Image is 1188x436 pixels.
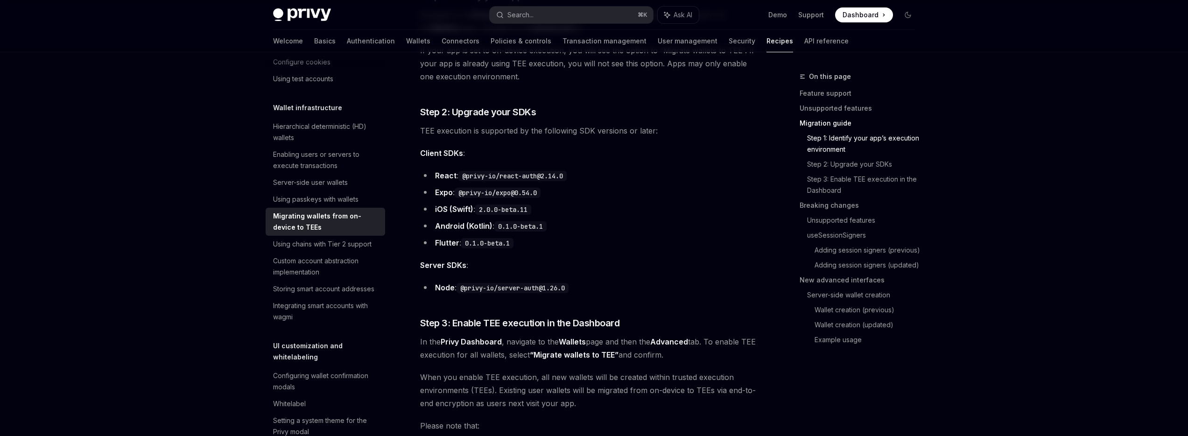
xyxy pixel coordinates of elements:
a: Connectors [442,30,479,52]
code: 2.0.0-beta.11 [475,204,531,215]
a: Policies & controls [491,30,551,52]
a: Authentication [347,30,395,52]
div: Integrating smart accounts with wagmi [273,300,380,323]
a: Wallets [406,30,430,52]
a: Step 3: Enable TEE execution in the Dashboard [807,172,923,198]
strong: React [435,171,457,180]
a: Using passkeys with wallets [266,191,385,208]
a: Recipes [766,30,793,52]
div: Configuring wallet confirmation modals [273,370,380,393]
span: TEE execution is supported by the following SDK versions or later: [420,124,757,137]
code: @privy-io/expo@0.54.0 [455,188,541,198]
a: Security [729,30,755,52]
li: : [420,203,757,216]
a: Breaking changes [800,198,923,213]
button: Search...⌘K [490,7,653,23]
span: Step 3: Enable TEE execution in the Dashboard [420,316,620,330]
a: Migrating wallets from on-device to TEEs [266,208,385,236]
a: API reference [804,30,849,52]
code: @privy-io/react-auth@2.14.0 [458,171,567,181]
h5: UI customization and whitelabeling [273,340,385,363]
div: Using passkeys with wallets [273,194,359,205]
a: Unsupported features [807,213,923,228]
div: Migrating wallets from on-device to TEEs [273,211,380,233]
span: On this page [809,71,851,82]
button: Ask AI [658,7,699,23]
a: New advanced interfaces [800,273,923,288]
div: Server-side user wallets [273,177,348,188]
strong: Advanced [650,337,688,346]
span: : [420,147,757,160]
li: : [420,281,757,294]
a: Welcome [273,30,303,52]
a: Dashboard [835,7,893,22]
div: Using test accounts [273,73,333,84]
a: Server-side user wallets [266,174,385,191]
a: User management [658,30,717,52]
code: @privy-io/server-auth@1.26.0 [457,283,569,293]
div: Enabling users or servers to execute transactions [273,149,380,171]
div: Hierarchical deterministic (HD) wallets [273,121,380,143]
a: Privy Dashboard [441,337,502,347]
div: Whitelabel [273,398,306,409]
div: Storing smart account addresses [273,283,374,295]
a: Hierarchical deterministic (HD) wallets [266,118,385,146]
img: dark logo [273,8,331,21]
div: Using chains with Tier 2 support [273,239,372,250]
a: Step 2: Upgrade your SDKs [807,157,923,172]
a: Demo [768,10,787,20]
strong: Android (Kotlin) [435,221,492,231]
a: Support [798,10,824,20]
li: : [420,186,757,199]
button: Toggle dark mode [900,7,915,22]
a: Adding session signers (updated) [815,258,923,273]
a: Using chains with Tier 2 support [266,236,385,253]
a: Basics [314,30,336,52]
a: Wallet creation (previous) [815,302,923,317]
a: Feature support [800,86,923,101]
a: Example usage [815,332,923,347]
a: Transaction management [562,30,647,52]
a: Storing smart account addresses [266,281,385,297]
strong: Expo [435,188,453,197]
a: Using test accounts [266,70,385,87]
a: Unsupported features [800,101,923,116]
span: : [420,259,757,272]
span: In the , navigate to the page and then the tab. To enable TEE execution for all wallets, select a... [420,335,757,361]
div: Custom account abstraction implementation [273,255,380,278]
a: Whitelabel [266,395,385,412]
a: Integrating smart accounts with wagmi [266,297,385,325]
h5: Wallet infrastructure [273,102,342,113]
div: Search... [507,9,534,21]
span: Step 2: Upgrade your SDKs [420,105,536,119]
li: : [420,219,757,232]
strong: Server SDKs [420,260,466,270]
li: : [420,236,757,249]
span: When you enable TEE execution, all new wallets will be created within trusted execution environme... [420,371,757,410]
code: 0.1.0-beta.1 [494,221,547,232]
strong: Node [435,283,455,292]
a: Adding session signers (previous) [815,243,923,258]
span: Please note that: [420,419,757,432]
a: Server-side wallet creation [807,288,923,302]
a: Enabling users or servers to execute transactions [266,146,385,174]
a: Migration guide [800,116,923,131]
li: : [420,169,757,182]
strong: “Migrate wallets to TEE” [530,350,619,359]
span: If your app is set to on-device execution, you will see the option to “Migrate wallets to TEE”. I... [420,44,757,83]
a: Custom account abstraction implementation [266,253,385,281]
a: Configuring wallet confirmation modals [266,367,385,395]
span: Dashboard [843,10,879,20]
a: useSessionSigners [807,228,923,243]
span: Ask AI [674,10,692,20]
strong: Flutter [435,238,459,247]
code: 0.1.0-beta.1 [461,238,513,248]
strong: iOS (Swift) [435,204,473,214]
span: ⌘ K [638,11,647,19]
a: Wallet creation (updated) [815,317,923,332]
strong: Client SDKs [420,148,463,158]
a: Step 1: Identify your app’s execution environment [807,131,923,157]
strong: Wallets [559,337,586,346]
